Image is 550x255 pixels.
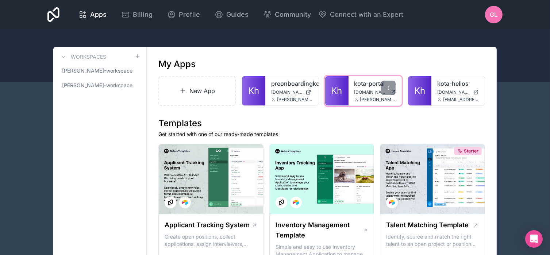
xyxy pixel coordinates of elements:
img: Airtable Logo [182,200,188,205]
h1: Inventory Management Template [276,220,363,240]
a: [DOMAIN_NAME] [271,89,313,95]
span: Kh [414,85,425,97]
a: kota-helios [437,79,479,88]
span: Connect with an Expert [330,9,403,20]
span: Apps [90,9,107,20]
span: Kh [248,85,259,97]
a: Kh [408,76,431,105]
a: [DOMAIN_NAME] [437,89,479,95]
span: [PERSON_NAME]-workspace [62,67,132,74]
span: [DOMAIN_NAME] [354,89,388,95]
p: Identify, source and match the right talent to an open project or position with our Talent Matchi... [386,233,479,248]
img: Airtable Logo [293,200,299,205]
span: [EMAIL_ADDRESS][DOMAIN_NAME] [443,97,479,103]
a: Apps [73,7,112,23]
a: [PERSON_NAME]-workspace [59,64,141,77]
p: Get started with one of our ready-made templates [158,131,485,138]
span: [PERSON_NAME]-workspace [62,82,132,89]
h1: My Apps [158,58,196,70]
h1: Talent Matching Template [386,220,469,230]
a: Profile [161,7,206,23]
span: Community [275,9,311,20]
span: [DOMAIN_NAME] [271,89,303,95]
p: Create open positions, collect applications, assign interviewers, centralise candidate feedback a... [165,233,257,248]
a: Guides [209,7,254,23]
a: Kh [242,76,265,105]
img: Airtable Logo [389,200,395,205]
a: [DOMAIN_NAME] [354,89,396,95]
span: [PERSON_NAME][EMAIL_ADDRESS][DOMAIN_NAME] [360,97,396,103]
span: Billing [133,9,153,20]
a: Community [257,7,317,23]
h1: Templates [158,117,485,129]
a: kota-portal [354,79,396,88]
button: Connect with an Expert [318,9,403,20]
div: Open Intercom Messenger [525,230,543,248]
span: Starter [464,148,478,154]
span: GL [490,10,498,19]
a: Kh [325,76,349,105]
a: [PERSON_NAME]-workspace [59,79,141,92]
h1: Applicant Tracking System [165,220,250,230]
a: preonboardingkotahub [271,79,313,88]
span: [PERSON_NAME][EMAIL_ADDRESS][DOMAIN_NAME] [277,97,313,103]
a: Workspaces [59,53,106,61]
span: Guides [226,9,249,20]
a: New App [158,76,236,106]
span: [DOMAIN_NAME] [437,89,470,95]
h3: Workspaces [71,53,106,61]
span: Profile [179,9,200,20]
a: Billing [115,7,158,23]
span: Kh [331,85,342,97]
